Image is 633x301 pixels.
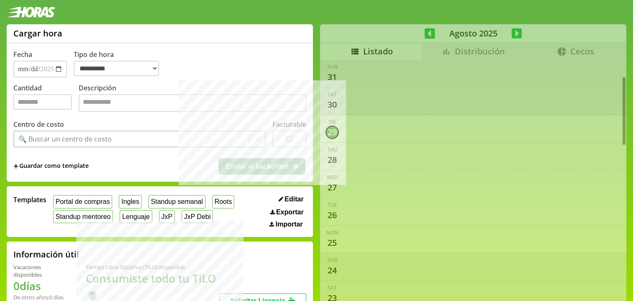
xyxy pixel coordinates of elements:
[74,50,166,77] label: Tipo de hora
[13,278,66,293] h1: 0 días
[284,196,303,203] span: Editar
[13,94,72,110] input: Cantidad
[13,50,32,59] label: Fecha
[79,83,306,114] label: Descripción
[53,195,112,208] button: Portal de compras
[7,7,55,18] img: logotipo
[212,195,234,208] button: Roots
[13,28,62,39] h1: Cargar hora
[182,210,213,223] button: JxP Debi
[276,195,306,203] button: Editar
[74,61,159,76] select: Tipo de hora
[53,210,113,223] button: Standup mentoreo
[13,83,79,114] label: Cantidad
[86,271,219,301] h1: Consumiste todo tu TiLO 🍵
[120,210,152,223] button: Lenguaje
[149,195,205,208] button: Standup semanal
[13,162,18,171] span: +
[268,208,306,216] button: Exportar
[13,249,79,260] h2: Información útil
[13,195,46,204] span: Templates
[13,293,66,301] div: De otros años: 0 días
[86,263,219,271] div: Tiempo Libre Optativo (TiLO) disponible
[79,94,306,112] textarea: Descripción
[119,195,141,208] button: Ingles
[13,162,89,171] span: +Guardar como template
[18,134,112,144] div: 🔍 Buscar un centro de costo
[272,120,306,129] label: Facturable
[276,208,304,216] span: Exportar
[159,210,175,223] button: JxP
[13,120,64,129] label: Centro de costo
[276,221,303,228] span: Importar
[13,263,66,278] div: Vacaciones disponibles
